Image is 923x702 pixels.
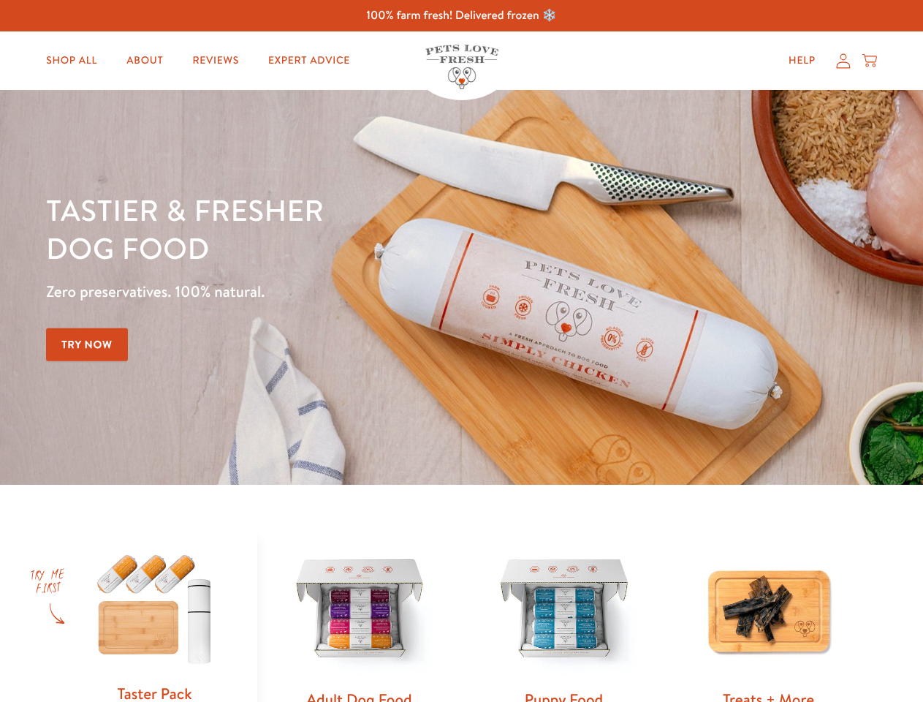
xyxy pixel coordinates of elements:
h1: Tastier & fresher dog food [46,191,600,267]
a: Help [777,46,827,75]
img: Pets Love Fresh [425,45,498,89]
a: About [115,46,175,75]
a: Try Now [46,328,128,361]
p: Zero preservatives. 100% natural. [46,279,600,305]
a: Shop All [34,46,109,75]
a: Reviews [181,46,250,75]
a: Expert Advice [257,46,362,75]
